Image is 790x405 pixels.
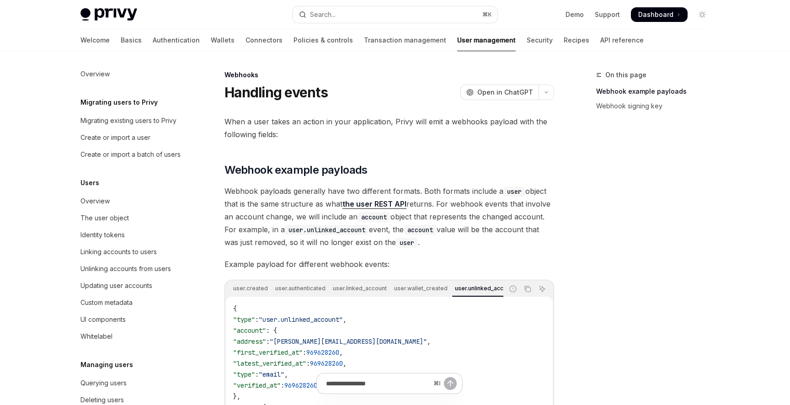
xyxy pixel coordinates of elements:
button: Toggle dark mode [695,7,710,22]
div: Search... [310,9,336,20]
a: Wallets [211,29,235,51]
code: account [404,225,437,235]
span: Open in ChatGPT [477,88,533,97]
img: light logo [80,8,137,21]
div: Webhooks [224,70,554,80]
code: user [396,238,418,248]
button: Report incorrect code [507,283,519,295]
input: Ask a question... [326,373,430,394]
span: "account" [233,326,266,335]
div: Linking accounts to users [80,246,157,257]
span: "[PERSON_NAME][EMAIL_ADDRESS][DOMAIN_NAME]" [270,337,427,346]
span: 969628260 [310,359,343,368]
h5: Managing users [80,359,133,370]
span: Dashboard [638,10,673,19]
a: Identity tokens [73,227,190,243]
a: Policies & controls [294,29,353,51]
span: "email" [259,370,284,378]
a: Dashboard [631,7,688,22]
a: API reference [600,29,644,51]
span: "latest_verified_at" [233,359,306,368]
span: On this page [605,69,646,80]
a: UI components [73,311,190,328]
div: Custom metadata [80,297,133,308]
h5: Users [80,177,99,188]
div: UI components [80,314,126,325]
span: : [306,359,310,368]
a: Unlinking accounts from users [73,261,190,277]
a: Webhook signing key [596,99,717,113]
span: : [303,348,306,357]
div: user.linked_account [330,283,390,294]
span: Webhook example payloads [224,163,368,177]
span: : { [266,326,277,335]
span: : [266,337,270,346]
a: Connectors [246,29,283,51]
a: Transaction management [364,29,446,51]
div: Create or import a user [80,132,150,143]
div: Migrating existing users to Privy [80,115,176,126]
div: Create or import a batch of users [80,149,181,160]
a: Updating user accounts [73,277,190,294]
a: Demo [566,10,584,19]
span: "type" [233,315,255,324]
a: Overview [73,193,190,209]
span: , [284,370,288,378]
div: Unlinking accounts from users [80,263,171,274]
div: Overview [80,196,110,207]
a: Create or import a batch of users [73,146,190,163]
div: Updating user accounts [80,280,152,291]
div: user.created [230,283,271,294]
h1: Handling events [224,84,328,101]
div: user.unlinked_account [452,283,518,294]
code: account [358,212,390,222]
div: user.authenticated [272,283,328,294]
span: , [427,337,431,346]
button: Ask AI [536,283,548,295]
code: user.unlinked_account [285,225,369,235]
span: 969628260 [306,348,339,357]
span: "address" [233,337,266,346]
span: "user.unlinked_account" [259,315,343,324]
a: User management [457,29,516,51]
a: Basics [121,29,142,51]
a: Whitelabel [73,328,190,345]
span: When a user takes an action in your application, Privy will emit a webhooks payload with the foll... [224,115,554,141]
a: Security [527,29,553,51]
a: Overview [73,66,190,82]
a: Support [595,10,620,19]
a: Linking accounts to users [73,244,190,260]
div: Overview [80,69,110,80]
div: Whitelabel [80,331,112,342]
a: Welcome [80,29,110,51]
a: the user REST API [342,199,406,209]
span: : [255,315,259,324]
span: Webhook payloads generally have two different formats. Both formats include a object that is the ... [224,185,554,249]
div: Identity tokens [80,229,125,240]
span: "first_verified_at" [233,348,303,357]
div: Querying users [80,378,127,389]
span: "type" [233,370,255,378]
a: Custom metadata [73,294,190,311]
button: Copy the contents from the code block [522,283,534,295]
span: : [255,370,259,378]
button: Open search [293,6,497,23]
a: The user object [73,210,190,226]
code: user [503,187,525,197]
a: Webhook example payloads [596,84,717,99]
span: , [343,359,347,368]
a: Authentication [153,29,200,51]
div: The user object [80,213,129,224]
a: Querying users [73,375,190,391]
a: Create or import a user [73,129,190,146]
span: , [343,315,347,324]
span: { [233,304,237,313]
a: Recipes [564,29,589,51]
button: Send message [444,377,457,390]
h5: Migrating users to Privy [80,97,158,108]
button: Open in ChatGPT [460,85,539,100]
div: user.wallet_created [391,283,450,294]
span: , [339,348,343,357]
a: Migrating existing users to Privy [73,112,190,129]
span: Example payload for different webhook events: [224,258,554,271]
